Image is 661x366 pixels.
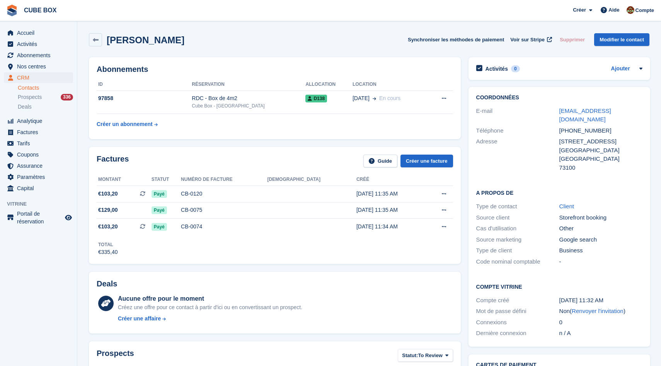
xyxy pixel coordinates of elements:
div: [STREET_ADDRESS] [559,137,642,146]
span: Payé [152,190,167,198]
th: Montant [97,174,152,186]
a: menu [4,172,73,182]
h2: Coordonnées [476,95,642,101]
div: CB-0075 [181,206,267,214]
span: Créer [573,6,586,14]
div: Créez une offre pour ce contact à partir d'ici ou en convertissant un prospect. [118,303,302,312]
h2: Deals [97,279,117,288]
div: Cube Box - [GEOGRAPHIC_DATA] [192,102,305,109]
span: Factures [17,127,63,138]
span: ( ) [570,308,625,314]
a: [EMAIL_ADDRESS][DOMAIN_NAME] [559,107,611,123]
a: Ajouter [611,65,630,73]
div: Business [559,246,642,255]
span: To Review [418,352,442,359]
h2: Activités [486,65,508,72]
div: Aucune offre pour le moment [118,294,302,303]
th: Statut [152,174,181,186]
div: Total [98,241,118,248]
span: Compte [635,7,654,14]
h2: Compte vitrine [476,283,642,290]
div: 0 [559,318,642,327]
a: menu [4,116,73,126]
a: Modifier le contact [594,33,649,46]
div: [DATE] 11:35 AM [356,206,426,214]
a: menu [4,39,73,49]
th: [DEMOGRAPHIC_DATA] [267,174,356,186]
div: €335,40 [98,248,118,256]
span: En cours [379,95,400,101]
a: menu [4,27,73,38]
a: Renvoyer l'invitation [572,308,624,314]
h2: Abonnements [97,65,453,74]
div: [GEOGRAPHIC_DATA] [559,146,642,155]
a: CUBE BOX [21,4,60,17]
a: menu [4,183,73,194]
div: Non [559,307,642,316]
span: Vitrine [7,200,77,208]
span: Aide [608,6,619,14]
div: Adresse [476,137,559,172]
a: menu [4,149,73,160]
span: [DATE] [353,94,370,102]
span: Abonnements [17,50,63,61]
div: n / A [559,329,642,338]
span: Tarifs [17,138,63,149]
div: [DATE] 11:34 AM [356,223,426,231]
div: Other [559,224,642,233]
div: Type de client [476,246,559,255]
span: Analytique [17,116,63,126]
div: [PHONE_NUMBER] [559,126,642,135]
a: Client [559,203,574,209]
h2: Prospects [97,349,134,363]
div: 97858 [97,94,192,102]
div: Type de contact [476,202,559,211]
span: Voir sur Stripe [510,36,545,44]
div: [GEOGRAPHIC_DATA] [559,155,642,163]
span: Paramètres [17,172,63,182]
button: Supprimer [557,33,588,46]
span: Capital [17,183,63,194]
a: Boutique d'aperçu [64,213,73,222]
div: Google search [559,235,642,244]
div: [DATE] 11:35 AM [356,190,426,198]
div: Téléphone [476,126,559,135]
span: D138 [305,95,327,102]
h2: A propos de [476,189,642,196]
a: menu [4,210,73,225]
th: Allocation [305,78,352,91]
span: Prospects [18,94,42,101]
div: Mot de passe défini [476,307,559,316]
span: €103,20 [98,223,118,231]
a: menu [4,72,73,83]
div: CB-0120 [181,190,267,198]
span: Statut: [402,352,418,359]
div: Source client [476,213,559,222]
div: Créer une affaire [118,315,161,323]
h2: [PERSON_NAME] [107,35,184,45]
span: Deals [18,103,32,111]
div: Compte créé [476,296,559,305]
span: Activités [17,39,63,49]
div: Storefront booking [559,213,642,222]
span: Coupons [17,149,63,160]
div: RDC - Box de 4m2 [192,94,305,102]
h2: Factures [97,155,129,167]
div: 73100 [559,163,642,172]
div: [DATE] 11:32 AM [559,296,642,305]
a: Créer une facture [400,155,453,167]
a: menu [4,138,73,149]
img: stora-icon-8386f47178a22dfd0bd8f6a31ec36ba5ce8667c1dd55bd0f319d3a0aa187defe.svg [6,5,18,16]
th: Location [353,78,428,91]
span: CRM [17,72,63,83]
th: ID [97,78,192,91]
button: Statut: To Review [398,349,453,362]
a: menu [4,61,73,72]
span: Payé [152,223,167,231]
div: 336 [61,94,73,100]
a: Contacts [18,84,73,92]
span: Accueil [17,27,63,38]
div: Créer un abonnement [97,120,153,128]
span: €103,20 [98,190,118,198]
a: menu [4,160,73,171]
